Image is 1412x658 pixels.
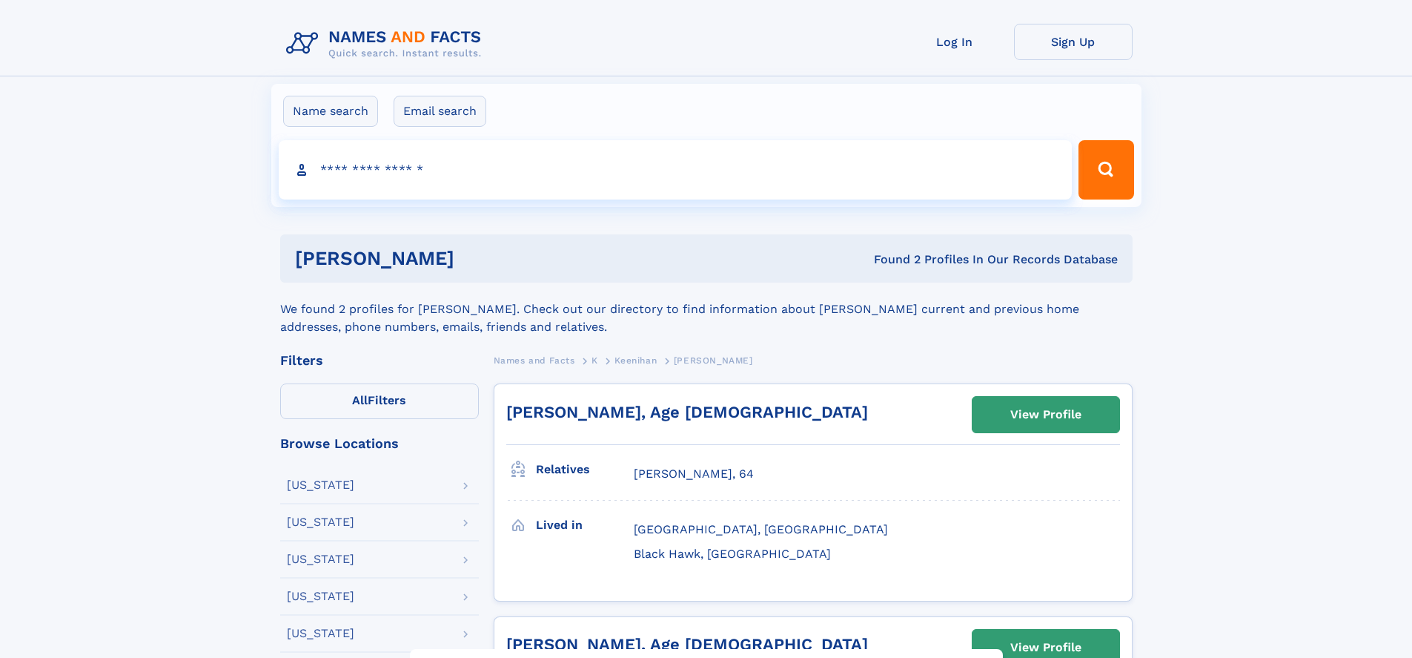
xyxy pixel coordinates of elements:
div: Browse Locations [280,437,479,450]
div: [US_STATE] [287,516,354,528]
a: [PERSON_NAME], Age [DEMOGRAPHIC_DATA] [506,635,868,654]
div: We found 2 profiles for [PERSON_NAME]. Check out our directory to find information about [PERSON_... [280,283,1133,336]
a: View Profile [972,397,1119,432]
label: Email search [394,96,486,127]
label: Filters [280,384,479,419]
div: [US_STATE] [287,479,354,491]
h1: [PERSON_NAME] [295,249,664,268]
a: Sign Up [1014,24,1133,60]
span: [GEOGRAPHIC_DATA], [GEOGRAPHIC_DATA] [634,522,888,536]
span: Black Hawk, [GEOGRAPHIC_DATA] [634,547,831,561]
span: All [352,393,368,407]
div: [US_STATE] [287,553,354,565]
a: Keenihan [614,351,657,369]
div: View Profile [1010,398,1081,432]
span: Keenihan [614,355,657,366]
a: Names and Facts [494,351,575,369]
h3: Lived in [536,513,634,538]
a: [PERSON_NAME], Age [DEMOGRAPHIC_DATA] [506,403,868,421]
div: Found 2 Profiles In Our Records Database [664,251,1118,268]
label: Name search [283,96,378,127]
span: [PERSON_NAME] [674,355,753,366]
div: Filters [280,354,479,367]
button: Search Button [1078,140,1133,200]
div: [US_STATE] [287,628,354,639]
a: Log In [895,24,1014,60]
input: search input [279,140,1073,200]
h3: Relatives [536,457,634,482]
a: K [591,351,598,369]
img: Logo Names and Facts [280,24,494,64]
span: K [591,355,598,366]
a: [PERSON_NAME], 64 [634,466,754,482]
div: [US_STATE] [287,590,354,602]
